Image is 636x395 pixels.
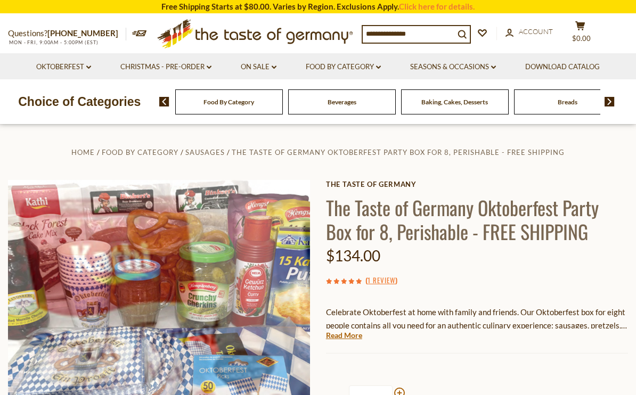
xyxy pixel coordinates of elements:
span: $0.00 [572,34,591,43]
a: Baking, Cakes, Desserts [421,98,488,106]
span: MON - FRI, 9:00AM - 5:00PM (EST) [8,39,99,45]
span: $134.00 [326,246,380,265]
span: ( ) [365,275,397,285]
a: The Taste of Germany [326,180,628,188]
a: The Taste of Germany Oktoberfest Party Box for 8, Perishable - FREE SHIPPING [232,148,565,157]
a: Read More [326,330,362,341]
p: Questions? [8,27,126,40]
a: On Sale [241,61,276,73]
a: Home [71,148,95,157]
span: Account [519,27,553,36]
a: Food By Category [102,148,178,157]
h1: The Taste of Germany Oktoberfest Party Box for 8, Perishable - FREE SHIPPING [326,195,628,243]
img: next arrow [605,97,615,106]
a: Christmas - PRE-ORDER [120,61,211,73]
a: Account [505,26,553,38]
img: previous arrow [159,97,169,106]
a: [PHONE_NUMBER] [47,28,118,38]
a: Click here for details. [399,2,475,11]
a: Sausages [185,148,225,157]
a: Download Catalog [525,61,600,73]
a: Seasons & Occasions [410,61,496,73]
a: Breads [558,98,577,106]
a: Food By Category [203,98,254,106]
a: Beverages [328,98,356,106]
p: Celebrate Oktoberfest at home with family and friends. Our Oktoberfest box for eight people conta... [326,306,628,332]
a: Food By Category [306,61,381,73]
a: 1 Review [368,275,395,286]
button: $0.00 [564,21,596,47]
a: Oktoberfest [36,61,91,73]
